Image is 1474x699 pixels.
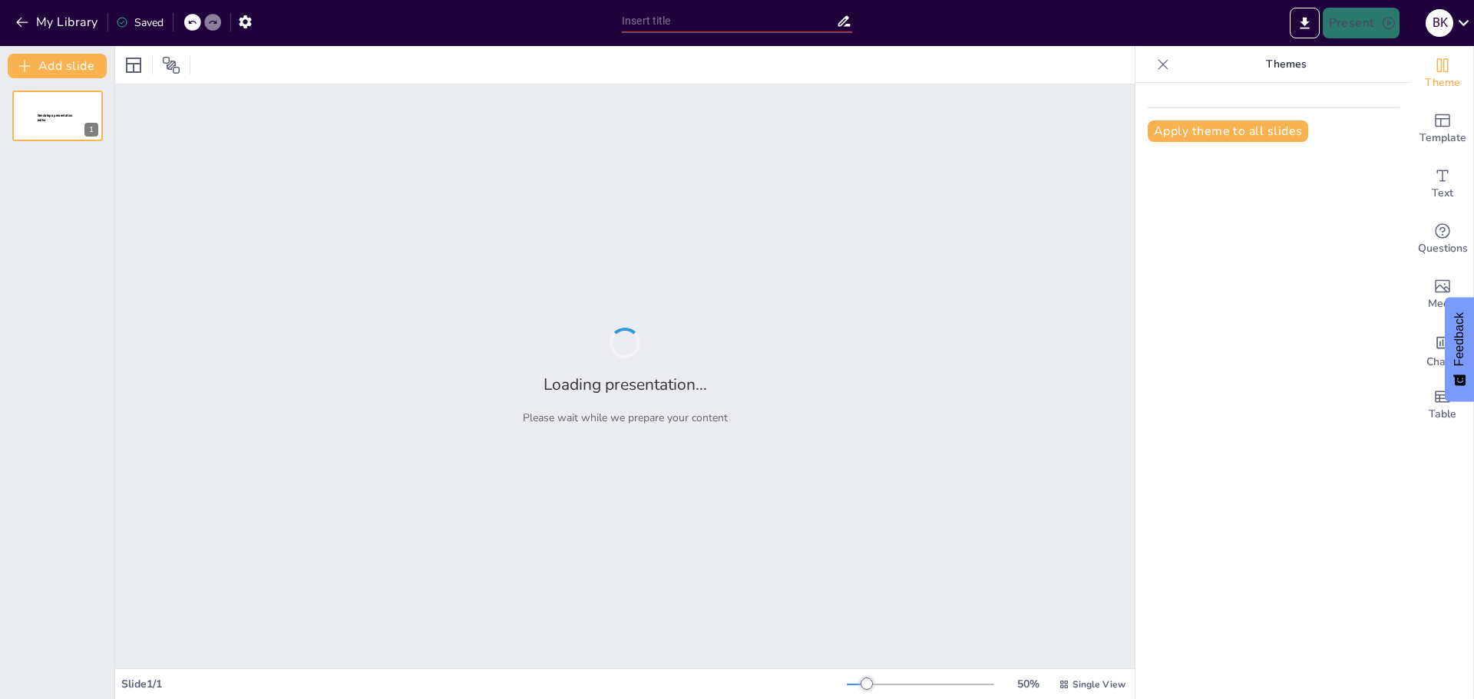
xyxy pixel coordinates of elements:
div: Layout [121,53,146,77]
input: Insert title [622,10,836,32]
div: Get real-time input from your audience [1412,212,1473,267]
div: Add text boxes [1412,157,1473,212]
button: Feedback - Show survey [1445,297,1474,401]
button: My Library [12,10,104,35]
div: Saved [116,15,164,30]
div: Add a table [1412,378,1473,433]
button: Export to PowerPoint [1290,8,1320,38]
div: 1 [84,123,98,137]
span: Charts [1426,354,1459,371]
span: Feedback [1453,312,1466,366]
div: Add images, graphics, shapes or video [1412,267,1473,322]
div: 1 [12,91,103,141]
span: Questions [1418,240,1468,257]
h2: Loading presentation... [544,374,707,395]
button: Present [1323,8,1400,38]
span: Template [1419,130,1466,147]
span: Text [1432,185,1453,202]
div: Add ready made slides [1412,101,1473,157]
span: Sendsteps presentation editor [38,114,73,122]
p: Please wait while we prepare your content [523,410,728,425]
span: Media [1428,295,1458,312]
span: Single View [1072,678,1125,691]
button: Add slide [8,54,107,78]
button: b k [1426,8,1453,38]
div: 50 % [1010,677,1046,691]
div: Change the overall theme [1412,46,1473,101]
span: Table [1429,406,1456,423]
div: Slide 1 / 1 [121,677,847,691]
span: Theme [1425,74,1460,91]
button: Apply theme to all slides [1148,120,1308,142]
span: Position [162,56,180,74]
div: Add charts and graphs [1412,322,1473,378]
p: Themes [1175,46,1396,83]
div: b k [1426,9,1453,37]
